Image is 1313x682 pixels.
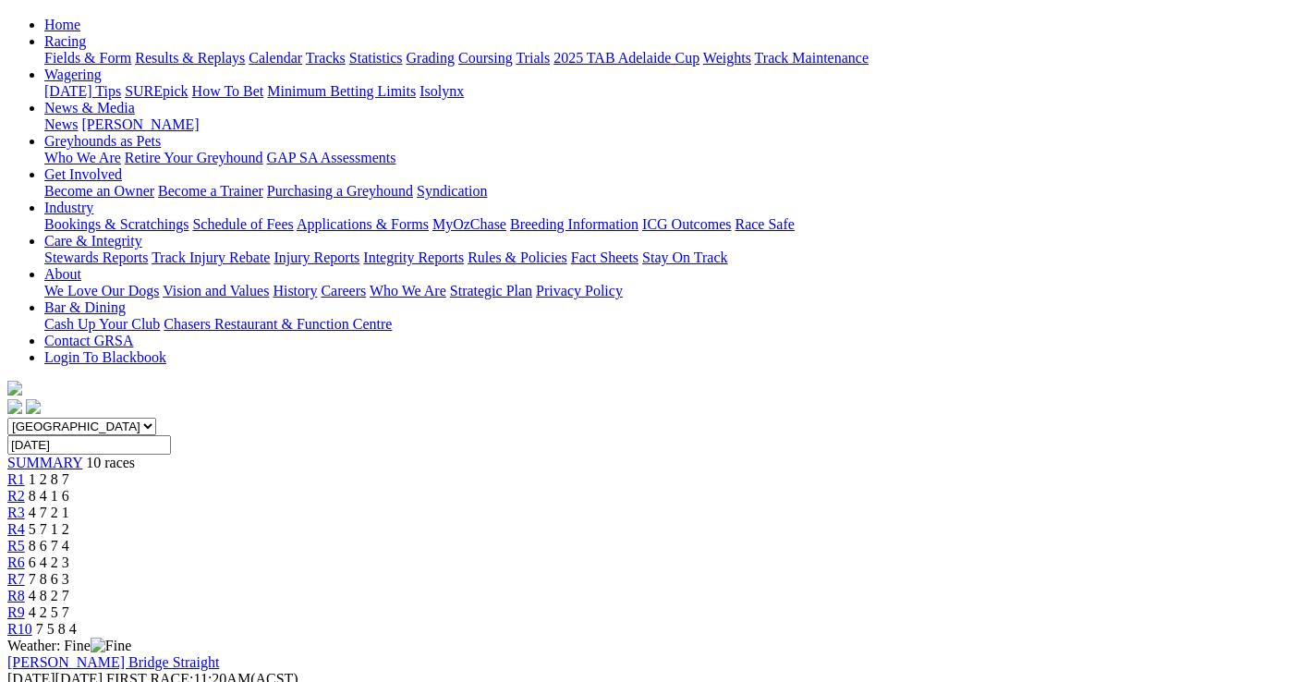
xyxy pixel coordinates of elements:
a: MyOzChase [432,216,506,232]
a: Isolynx [419,83,464,99]
a: History [273,283,317,298]
span: 7 8 6 3 [29,571,69,587]
a: Care & Integrity [44,233,142,249]
div: Care & Integrity [44,250,1306,266]
span: 4 8 2 7 [29,588,69,603]
img: logo-grsa-white.png [7,381,22,396]
a: Vision and Values [163,283,269,298]
a: R5 [7,538,25,554]
a: Schedule of Fees [192,216,293,232]
a: Fact Sheets [571,250,638,265]
a: R3 [7,505,25,520]
a: About [44,266,81,282]
a: Stay On Track [642,250,727,265]
div: Wagering [44,83,1306,100]
a: Syndication [417,183,487,199]
a: Purchasing a Greyhound [267,183,413,199]
a: Coursing [458,50,513,66]
img: facebook.svg [7,399,22,414]
div: Racing [44,50,1306,67]
a: Privacy Policy [536,283,623,298]
a: R10 [7,621,32,637]
a: Wagering [44,67,102,82]
a: R8 [7,588,25,603]
a: Who We Are [370,283,446,298]
a: Weights [703,50,751,66]
span: 1 2 8 7 [29,471,69,487]
div: About [44,283,1306,299]
span: 5 7 1 2 [29,521,69,537]
a: R6 [7,554,25,570]
a: Results & Replays [135,50,245,66]
a: How To Bet [192,83,264,99]
a: News & Media [44,100,135,116]
a: Race Safe [735,216,794,232]
a: Track Maintenance [755,50,869,66]
img: twitter.svg [26,399,41,414]
a: Track Injury Rebate [152,250,270,265]
a: ICG Outcomes [642,216,731,232]
a: Grading [407,50,455,66]
span: 8 6 7 4 [29,538,69,554]
span: 10 races [86,455,135,470]
a: R2 [7,488,25,504]
a: Trials [516,50,550,66]
a: Become an Owner [44,183,154,199]
a: Strategic Plan [450,283,532,298]
a: Breeding Information [510,216,638,232]
a: Rules & Policies [468,250,567,265]
a: Login To Blackbook [44,349,166,365]
a: Retire Your Greyhound [125,150,263,165]
span: 7 5 8 4 [36,621,77,637]
img: Fine [91,638,131,654]
a: We Love Our Dogs [44,283,159,298]
a: R9 [7,604,25,620]
a: GAP SA Assessments [267,150,396,165]
span: 4 7 2 1 [29,505,69,520]
input: Select date [7,435,171,455]
a: Calendar [249,50,302,66]
a: [PERSON_NAME] [81,116,199,132]
a: Integrity Reports [363,250,464,265]
a: Bookings & Scratchings [44,216,188,232]
a: Who We Are [44,150,121,165]
a: Minimum Betting Limits [267,83,416,99]
a: Racing [44,33,86,49]
a: Contact GRSA [44,333,133,348]
a: Chasers Restaurant & Function Centre [164,316,392,332]
a: Cash Up Your Club [44,316,160,332]
div: Industry [44,216,1306,233]
span: 8 4 1 6 [29,488,69,504]
a: 2025 TAB Adelaide Cup [553,50,699,66]
span: 4 2 5 7 [29,604,69,620]
a: Industry [44,200,93,215]
a: [DATE] Tips [44,83,121,99]
a: Fields & Form [44,50,131,66]
span: 6 4 2 3 [29,554,69,570]
a: R1 [7,471,25,487]
a: Tracks [306,50,346,66]
a: Statistics [349,50,403,66]
a: Stewards Reports [44,250,148,265]
a: Bar & Dining [44,299,126,315]
span: SUMMARY [7,455,82,470]
a: [PERSON_NAME] Bridge Straight [7,654,219,670]
a: Home [44,17,80,32]
a: News [44,116,78,132]
a: Applications & Forms [297,216,429,232]
a: Get Involved [44,166,122,182]
div: Greyhounds as Pets [44,150,1306,166]
span: Weather: Fine [7,638,131,653]
div: News & Media [44,116,1306,133]
a: Injury Reports [274,250,359,265]
a: Greyhounds as Pets [44,133,161,149]
div: Get Involved [44,183,1306,200]
a: R4 [7,521,25,537]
